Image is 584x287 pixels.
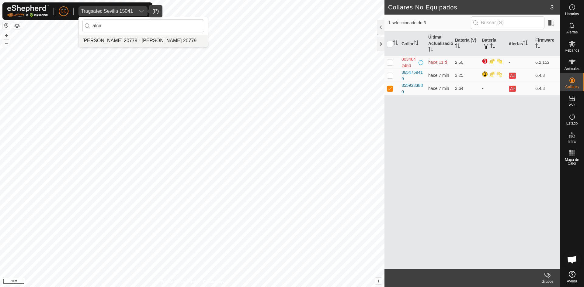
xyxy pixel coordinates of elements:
td: - [479,82,506,95]
button: Capas del Mapa [13,22,21,29]
td: 6.4.3 [533,82,560,95]
th: Firmware [533,32,560,56]
td: 3.64 [453,82,479,95]
th: Batería (V) [453,32,479,56]
th: Batería [479,32,506,56]
button: – [3,40,10,47]
h2: Collares No Equipados [388,4,550,11]
button: Restablecer Mapa [3,22,10,29]
span: Mapa de Calor [561,158,582,165]
img: Logo Gallagher [7,5,49,17]
p-sorticon: Activar para ordenar [455,44,460,49]
span: 3 [550,3,554,12]
p-sorticon: Activar para ordenar [428,48,433,53]
div: 3654759419 [401,69,423,82]
div: [PERSON_NAME] 20779 - [PERSON_NAME] 20779 [82,37,196,44]
th: Collar [399,32,426,56]
span: 1 seleccionado de 3 [388,20,471,26]
div: Tragsatec Sevilla 15041 [81,9,133,14]
p-sorticon: Activar para ordenar [535,44,540,49]
button: + [3,32,10,39]
span: CC [61,8,67,14]
span: Ayuda [567,279,577,283]
button: i [375,278,382,284]
td: 2.60 [453,56,479,69]
span: Rebaños [565,49,579,52]
td: 6.4.3 [533,69,560,82]
span: Collares [565,85,579,89]
td: - [506,56,533,69]
p-sorticon: Activar para ordenar [523,41,528,46]
span: 30 ago 2025, 4:34 [428,60,447,65]
button: Ad [509,86,516,92]
span: Alertas [566,30,578,34]
p-sorticon: Activar para ordenar [393,41,398,46]
th: Última Actualización [426,32,453,56]
li: Alcira Caballero Yugueros 20779 [79,35,208,47]
input: Buscar por región, país, empresa o propiedad [82,19,204,32]
a: Política de Privacidad [161,279,196,285]
input: Buscar (S) [471,16,544,29]
span: i [378,278,379,283]
div: Chat abierto [563,251,581,269]
div: 3559333880 [401,82,423,95]
a: Ayuda [560,268,584,285]
span: Infra [568,140,575,143]
span: 10 sept 2025, 12:04 [428,73,449,78]
a: Contáctenos [203,279,224,285]
span: Estado [566,121,578,125]
p-sorticon: Activar para ordenar [414,41,419,46]
th: Alertas [506,32,533,56]
span: 10 sept 2025, 12:04 [428,86,449,91]
ul: Option List [79,35,208,47]
div: Grupos [535,279,560,284]
button: Ad [509,73,516,79]
span: Tragsatec Sevilla 15041 [78,6,135,16]
span: Animales [565,67,579,70]
td: 6.2.152 [533,56,560,69]
td: 3.25 [453,69,479,82]
span: Horarios [565,12,579,16]
span: VVs [568,103,575,107]
div: dropdown trigger [135,6,148,16]
p-sorticon: Activar para ordenar [490,44,495,49]
div: 0034042450 [401,56,417,69]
